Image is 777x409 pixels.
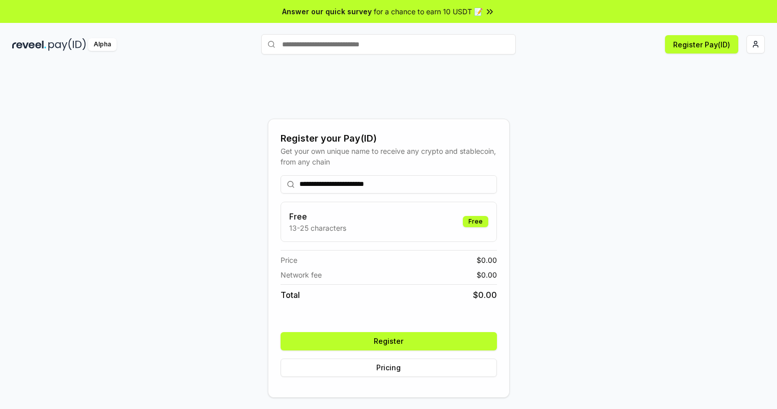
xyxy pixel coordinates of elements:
[282,6,372,17] span: Answer our quick survey
[12,38,46,51] img: reveel_dark
[281,332,497,350] button: Register
[289,210,346,223] h3: Free
[374,6,483,17] span: for a chance to earn 10 USDT 📝
[463,216,488,227] div: Free
[281,269,322,280] span: Network fee
[473,289,497,301] span: $ 0.00
[477,255,497,265] span: $ 0.00
[281,255,297,265] span: Price
[88,38,117,51] div: Alpha
[477,269,497,280] span: $ 0.00
[665,35,738,53] button: Register Pay(ID)
[281,131,497,146] div: Register your Pay(ID)
[281,146,497,167] div: Get your own unique name to receive any crypto and stablecoin, from any chain
[281,289,300,301] span: Total
[48,38,86,51] img: pay_id
[281,359,497,377] button: Pricing
[289,223,346,233] p: 13-25 characters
